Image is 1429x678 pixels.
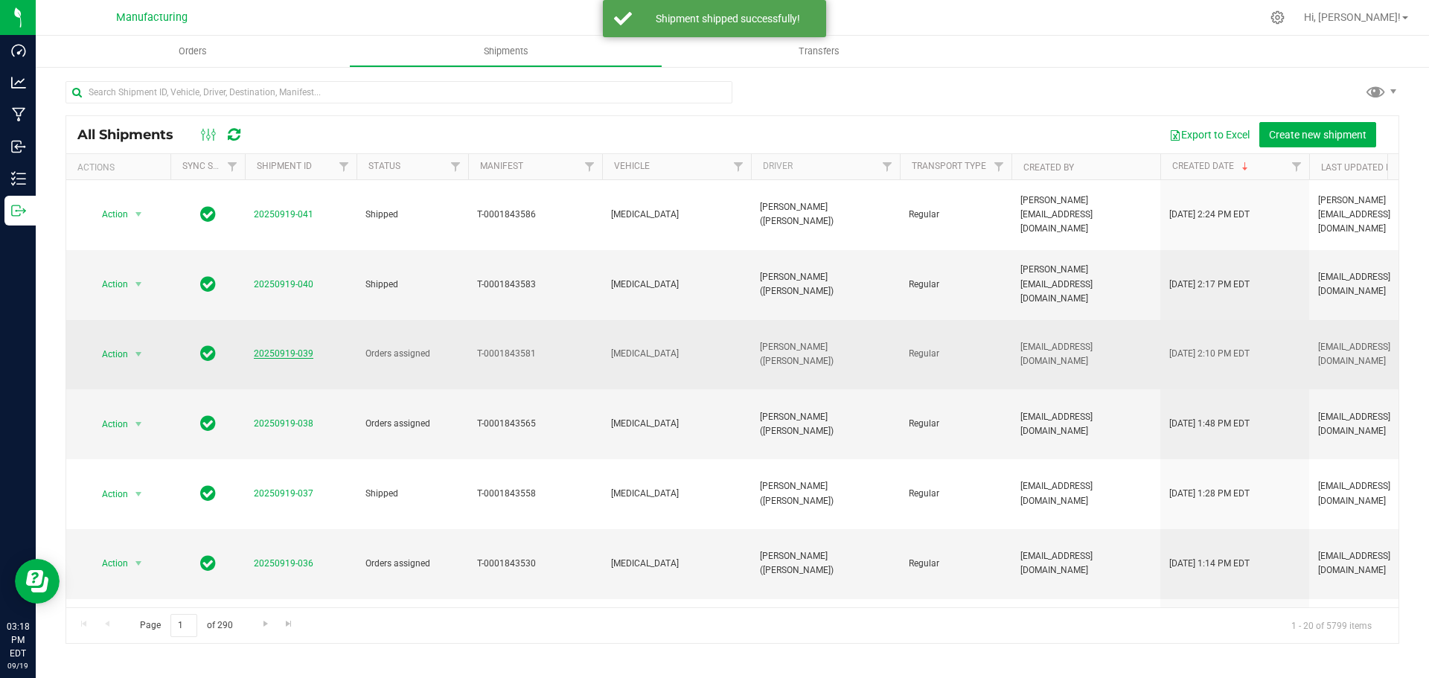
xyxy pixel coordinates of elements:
span: [PERSON_NAME][EMAIL_ADDRESS][DOMAIN_NAME] [1020,194,1151,237]
span: [PERSON_NAME] ([PERSON_NAME]) [760,270,891,298]
a: Filter [332,154,357,179]
a: Shipments [349,36,662,67]
span: select [130,414,148,435]
a: Filter [444,154,468,179]
div: Manage settings [1268,10,1287,25]
span: Create new shipment [1269,129,1366,141]
span: In Sync [200,483,216,504]
a: Manifest [480,161,523,171]
span: Action [89,414,129,435]
span: T-0001843530 [477,557,593,571]
span: [DATE] 1:14 PM EDT [1169,557,1250,571]
a: Transport Type [912,161,986,171]
span: Regular [909,417,1003,431]
span: Orders assigned [365,557,459,571]
span: [EMAIL_ADDRESS][DOMAIN_NAME] [1020,479,1151,508]
a: Filter [1285,154,1309,179]
div: Shipment shipped successfully! [640,11,815,26]
span: [EMAIL_ADDRESS][DOMAIN_NAME] [1020,340,1151,368]
a: Status [368,161,400,171]
span: select [130,484,148,505]
span: [PERSON_NAME] ([PERSON_NAME]) [760,549,891,578]
span: In Sync [200,413,216,434]
p: 09/19 [7,660,29,671]
span: Shipments [464,45,549,58]
span: Regular [909,347,1003,361]
span: Shipped [365,487,459,501]
span: Action [89,484,129,505]
a: Filter [220,154,245,179]
inline-svg: Inbound [11,139,26,154]
span: [MEDICAL_DATA] [611,417,742,431]
span: T-0001843583 [477,278,593,292]
a: Go to the next page [255,614,276,634]
span: Action [89,274,129,295]
span: All Shipments [77,127,188,143]
span: Regular [909,208,1003,222]
span: Shipped [365,278,459,292]
span: select [130,553,148,574]
button: Export to Excel [1160,122,1259,147]
div: Actions [77,162,164,173]
span: Transfers [779,45,860,58]
span: [MEDICAL_DATA] [611,557,742,571]
p: 03:18 PM EDT [7,620,29,660]
span: [MEDICAL_DATA] [611,487,742,501]
span: In Sync [200,343,216,364]
span: T-0001843558 [477,487,593,501]
a: 20250919-038 [254,418,313,429]
a: 20250919-040 [254,279,313,290]
span: Shipped [365,208,459,222]
a: 20250919-039 [254,348,313,359]
input: Search Shipment ID, Vehicle, Driver, Destination, Manifest... [65,81,732,103]
span: [DATE] 2:24 PM EDT [1169,208,1250,222]
a: Filter [726,154,751,179]
a: 20250919-037 [254,488,313,499]
span: select [130,204,148,225]
a: Orders [36,36,349,67]
iframe: Resource center [15,559,60,604]
span: [PERSON_NAME] ([PERSON_NAME]) [760,410,891,438]
span: Manufacturing [116,11,188,24]
span: [DATE] 1:28 PM EDT [1169,487,1250,501]
a: Created Date [1172,161,1251,171]
a: Shipment ID [257,161,312,171]
inline-svg: Outbound [11,203,26,218]
span: In Sync [200,274,216,295]
a: Filter [875,154,900,179]
span: Action [89,553,129,574]
th: Driver [751,154,900,180]
a: 20250919-036 [254,558,313,569]
button: Create new shipment [1259,122,1376,147]
span: In Sync [200,204,216,225]
span: select [130,274,148,295]
span: Action [89,344,129,365]
a: Transfers [662,36,976,67]
span: [EMAIL_ADDRESS][DOMAIN_NAME] [1020,410,1151,438]
span: Action [89,204,129,225]
span: [DATE] 2:10 PM EDT [1169,347,1250,361]
a: Go to the last page [278,614,300,634]
a: Vehicle [614,161,650,171]
a: Filter [578,154,602,179]
span: [DATE] 2:17 PM EDT [1169,278,1250,292]
span: [PERSON_NAME] ([PERSON_NAME]) [760,340,891,368]
span: select [130,344,148,365]
span: In Sync [200,553,216,574]
span: 1 - 20 of 5799 items [1279,614,1384,636]
inline-svg: Dashboard [11,43,26,58]
inline-svg: Manufacturing [11,107,26,122]
inline-svg: Inventory [11,171,26,186]
span: [PERSON_NAME] ([PERSON_NAME]) [760,200,891,228]
span: [MEDICAL_DATA] [611,347,742,361]
span: Page of 290 [127,614,245,637]
a: Last Updated By [1321,162,1396,173]
span: Hi, [PERSON_NAME]! [1304,11,1401,23]
span: Regular [909,557,1003,571]
span: [MEDICAL_DATA] [611,278,742,292]
a: 20250919-041 [254,209,313,220]
span: Orders [159,45,227,58]
span: [MEDICAL_DATA] [611,208,742,222]
span: [DATE] 1:48 PM EDT [1169,417,1250,431]
span: Regular [909,278,1003,292]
